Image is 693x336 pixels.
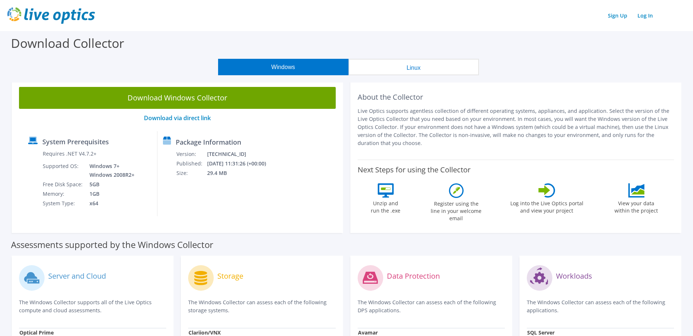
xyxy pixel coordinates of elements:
[176,149,207,159] td: Version:
[527,298,674,314] p: The Windows Collector can assess each of the following applications.
[349,59,479,75] button: Linux
[43,150,96,157] label: Requires .NET V4.7.2+
[510,198,584,214] label: Log into the Live Optics portal and view your project
[42,180,84,189] td: Free Disk Space:
[84,199,136,208] td: x64
[84,161,136,180] td: Windows 7+ Windows 2008R2+
[358,298,505,314] p: The Windows Collector can assess each of the following DPS applications.
[84,189,136,199] td: 1GB
[176,159,207,168] td: Published:
[19,329,54,336] strong: Optical Prime
[634,10,656,21] a: Log In
[358,165,471,174] label: Next Steps for using the Collector
[176,138,241,146] label: Package Information
[217,272,243,280] label: Storage
[176,168,207,178] td: Size:
[358,329,378,336] strong: Avamar
[369,198,403,214] label: Unzip and run the .exe
[218,59,349,75] button: Windows
[42,199,84,208] td: System Type:
[42,189,84,199] td: Memory:
[189,329,221,336] strong: Clariion/VNX
[11,35,124,51] label: Download Collector
[527,329,555,336] strong: SQL Server
[556,272,592,280] label: Workloads
[19,87,336,109] a: Download Windows Collector
[84,180,136,189] td: 5GB
[144,114,211,122] a: Download via direct link
[358,93,674,102] h2: About the Collector
[19,298,166,314] p: The Windows Collector supports all of the Live Optics compute and cloud assessments.
[207,159,275,168] td: [DATE] 11:31:26 (+00:00)
[42,138,109,145] label: System Prerequisites
[207,168,275,178] td: 29.4 MB
[11,241,213,248] label: Assessments supported by the Windows Collector
[604,10,631,21] a: Sign Up
[429,198,484,222] label: Register using the line in your welcome email
[7,7,95,24] img: live_optics_svg.svg
[48,272,106,280] label: Server and Cloud
[188,298,335,314] p: The Windows Collector can assess each of the following storage systems.
[387,272,440,280] label: Data Protection
[207,149,275,159] td: [TECHNICAL_ID]
[610,198,663,214] label: View your data within the project
[358,107,674,147] p: Live Optics supports agentless collection of different operating systems, appliances, and applica...
[42,161,84,180] td: Supported OS:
